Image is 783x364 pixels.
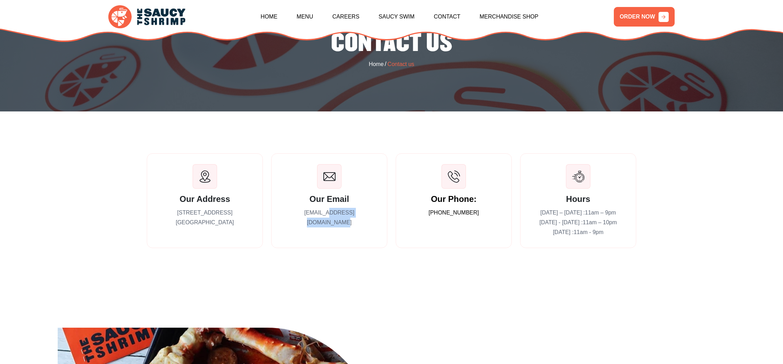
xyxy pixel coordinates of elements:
a: Menu [297,2,313,32]
a: Home [261,2,278,32]
h3: Hours [531,194,625,204]
span: [DATE] - [DATE] : [539,219,617,225]
span: 11am – 9pm [585,210,616,216]
a: Home [369,60,384,68]
span: 11am - 9pm [574,229,603,235]
span: [DATE] – [DATE] : [540,210,616,216]
hm-ph: [PHONE_NUMBER] [429,210,479,216]
span: / [385,59,387,69]
a: Contact [434,2,460,32]
img: logo [108,5,185,29]
h3: Our Address [158,194,252,204]
a: Saucy Swim [379,2,415,32]
a: [PHONE_NUMBER] [429,208,479,218]
a: Merchandise Shop [480,2,538,32]
p: [STREET_ADDRESS] [GEOGRAPHIC_DATA] [158,208,252,227]
span: 11am – 10pm [583,219,617,225]
a: Careers [332,2,359,32]
span: [DATE] : [553,229,604,235]
h2: Contact us [5,29,778,58]
a: Our Phone: [431,194,477,204]
h6: Our Email [282,194,376,204]
a: ORDER NOW [614,7,675,27]
span: Contact us [388,60,414,68]
p: [EMAIL_ADDRESS][DOMAIN_NAME] [282,208,376,227]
